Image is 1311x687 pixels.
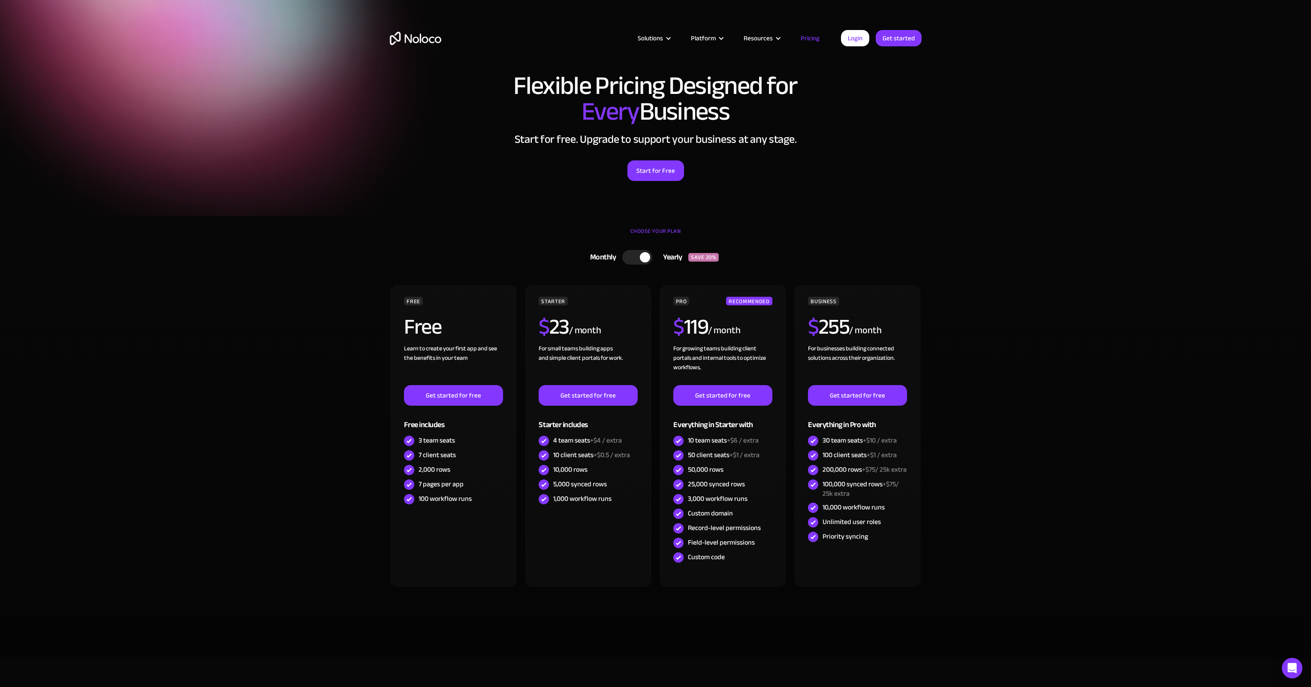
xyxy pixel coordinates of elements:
a: Pricing [790,33,830,44]
h2: Free [404,316,441,337]
div: Solutions [627,33,680,44]
a: Get started for free [539,385,637,406]
div: 10,000 rows [553,465,588,474]
div: For small teams building apps and simple client portals for work. ‍ [539,344,637,385]
div: Everything in Pro with [808,406,907,434]
h2: 255 [808,316,849,337]
div: Solutions [638,33,663,44]
a: Login [841,30,869,46]
div: Everything in Starter with [673,406,772,434]
span: Every [582,87,639,136]
div: Monthly [579,251,623,264]
div: / month [708,324,740,337]
span: +$75/ 25k extra [823,478,899,500]
div: 1,000 workflow runs [553,494,612,503]
div: Unlimited user roles [823,517,881,527]
div: 100 workflow runs [419,494,472,503]
div: Starter includes [539,406,637,434]
span: +$6 / extra [727,434,759,447]
div: 10 client seats [553,450,630,460]
div: Open Intercom Messenger [1282,658,1302,678]
div: Custom code [688,552,725,562]
span: +$1 / extra [729,449,759,461]
div: Field-level permissions [688,538,755,547]
div: CHOOSE YOUR PLAN [390,225,922,246]
div: 200,000 rows [823,465,907,474]
div: Platform [691,33,716,44]
span: +$10 / extra [863,434,897,447]
a: Get started for free [404,385,503,406]
a: Get started for free [808,385,907,406]
div: 50,000 rows [688,465,723,474]
div: Custom domain [688,509,733,518]
div: PRO [673,297,689,305]
a: Get started for free [673,385,772,406]
h1: Flexible Pricing Designed for Business [390,73,922,124]
div: STARTER [539,297,567,305]
div: BUSINESS [808,297,839,305]
a: Get started [876,30,922,46]
div: RECOMMENDED [726,297,772,305]
div: FREE [404,297,423,305]
div: Free includes [404,406,503,434]
div: 7 client seats [419,450,456,460]
div: 2,000 rows [419,465,450,474]
a: home [390,32,441,45]
div: / month [849,324,881,337]
div: SAVE 20% [688,253,719,262]
div: For businesses building connected solutions across their organization. ‍ [808,344,907,385]
div: / month [569,324,601,337]
span: +$1 / extra [867,449,897,461]
div: 3 team seats [419,436,455,445]
div: 30 team seats [823,436,897,445]
div: 10,000 workflow runs [823,503,885,512]
span: +$0.5 / extra [594,449,630,461]
div: For growing teams building client portals and internal tools to optimize workflows. [673,344,772,385]
span: $ [539,307,549,347]
div: 25,000 synced rows [688,479,745,489]
div: Resources [744,33,773,44]
div: 100,000 synced rows [823,479,907,498]
h2: 23 [539,316,569,337]
div: Priority syncing [823,532,868,541]
span: +$4 / extra [590,434,622,447]
span: +$75/ 25k extra [862,463,907,476]
span: $ [808,307,819,347]
div: 5,000 synced rows [553,479,607,489]
div: 100 client seats [823,450,897,460]
div: 7 pages per app [419,479,464,489]
h2: Start for free. Upgrade to support your business at any stage. [390,133,922,146]
div: 50 client seats [688,450,759,460]
div: Yearly [652,251,688,264]
div: Platform [680,33,733,44]
div: 3,000 workflow runs [688,494,747,503]
div: 4 team seats [553,436,622,445]
span: $ [673,307,684,347]
div: 10 team seats [688,436,759,445]
div: Learn to create your first app and see the benefits in your team ‍ [404,344,503,385]
h2: 119 [673,316,708,337]
div: Record-level permissions [688,523,761,533]
a: Start for Free [627,160,684,181]
div: Resources [733,33,790,44]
